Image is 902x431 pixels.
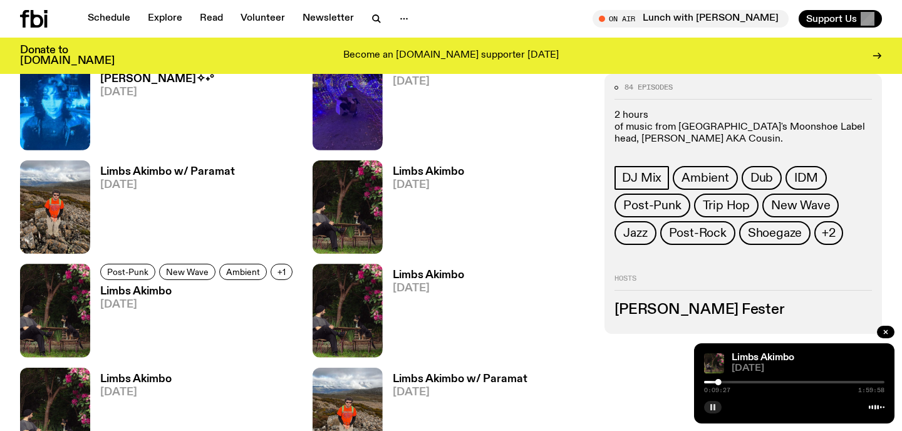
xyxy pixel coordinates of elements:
a: Read [192,10,231,28]
a: Trip Hop [694,194,759,217]
h3: Limbs Akimbo w/ Paramat [100,167,235,177]
span: Post-Punk [107,267,148,276]
button: +1 [271,264,293,280]
a: Limbs Akimbo w/ [PERSON_NAME][DATE] [383,63,579,150]
h3: Limbs Akimbo w/ Paramat [393,374,527,385]
img: Jackson sits at an outdoor table, legs crossed and gazing at a black and brown dog also sitting a... [313,264,383,357]
h2: Hosts [614,275,872,290]
a: Limbs Akimbo[DATE] [383,167,464,254]
p: 2 hours of music from [GEOGRAPHIC_DATA]'s Moonshoe Label head, [PERSON_NAME] AKA Cousin. [614,110,872,146]
a: Volunteer [233,10,293,28]
span: +1 [277,267,286,276]
span: IDM [794,171,817,185]
span: Support Us [806,13,857,24]
img: Jackson sits at an outdoor table, legs crossed and gazing at a black and brown dog also sitting a... [20,264,90,357]
span: Trip Hop [703,199,750,212]
span: Ambient [226,267,260,276]
img: Jackson sits at an outdoor table, legs crossed and gazing at a black and brown dog also sitting a... [313,160,383,254]
button: +2 [814,221,843,245]
span: 1:59:58 [858,387,884,393]
a: Ambient [673,166,738,190]
a: Limbs Akimbo w/ Paramat[DATE] [90,167,235,254]
span: 84 episodes [625,84,673,91]
span: [DATE] [100,87,298,98]
span: Post-Punk [623,199,681,212]
a: Shoegaze [739,221,811,245]
span: Jazz [623,226,647,240]
img: Jackson sits at an outdoor table, legs crossed and gazing at a black and brown dog also sitting a... [704,353,724,373]
span: 0:09:27 [704,387,730,393]
a: Post-Punk [100,264,155,280]
h3: Limbs Akimbo [100,374,172,385]
a: Jazz [614,221,656,245]
button: On AirLunch with [PERSON_NAME] [593,10,789,28]
a: Ambient [219,264,267,280]
a: New Wave [159,264,215,280]
span: Ambient [682,171,729,185]
a: Dub [742,166,782,190]
a: Post-Rock [660,221,735,245]
a: New Wave [762,194,839,217]
a: Limbs Akimbo [732,353,794,363]
span: New Wave [166,267,209,276]
a: Schedule [80,10,138,28]
span: New Wave [771,199,830,212]
span: [DATE] [393,180,464,190]
span: [DATE] [732,364,884,373]
span: [DATE] [100,299,296,310]
h3: [PERSON_NAME] Fester [614,303,872,317]
span: [DATE] [393,283,464,294]
span: Post-Rock [669,226,727,240]
a: Explore [140,10,190,28]
h3: Limbs Akimbo [100,286,296,297]
h3: Donate to [DOMAIN_NAME] [20,45,115,66]
a: IDM [785,166,826,190]
span: [DATE] [393,76,579,87]
span: Shoegaze [748,226,802,240]
a: Post-Punk [614,194,690,217]
h3: Limbs Akimbo [393,270,464,281]
a: Limbs Akimbo[DATE] [90,286,296,357]
span: Dub [750,171,773,185]
h3: Limbs Akimbo [393,167,464,177]
a: Limbs Akimbo[DATE] [383,270,464,357]
span: [DATE] [100,180,235,190]
span: DJ Mix [622,171,661,185]
a: Newsletter [295,10,361,28]
button: Support Us [799,10,882,28]
a: DJ Mix [614,166,669,190]
span: +2 [822,226,836,240]
span: [DATE] [393,387,527,398]
span: [DATE] [100,387,172,398]
a: Limbs Akimbo ✧˖°[PERSON_NAME]✧˖°[DATE] [90,63,298,150]
p: Become an [DOMAIN_NAME] supporter [DATE] [343,50,559,61]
